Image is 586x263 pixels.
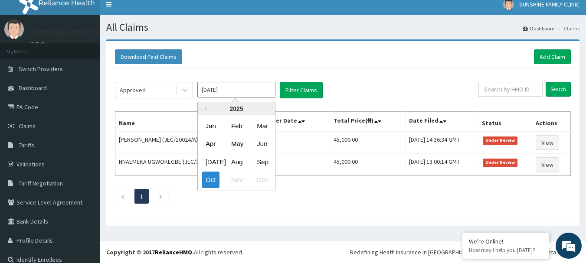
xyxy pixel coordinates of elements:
div: Choose September 2025 [253,154,271,170]
div: Choose January 2025 [202,118,219,134]
span: We're online! [50,77,120,165]
button: Download Paid Claims [115,49,182,64]
img: d_794563401_company_1708531726252_794563401 [16,43,35,65]
a: Next page [159,192,163,200]
span: Switch Providers [19,65,63,73]
td: [DATE] 13:00:14 GMT [406,154,478,176]
button: Filter Claims [280,82,323,98]
td: 45,000.00 [330,154,406,176]
p: How may I help you today? [469,247,543,254]
th: Name [115,112,249,132]
p: SUNSHINE FAMILY CLINIC [30,29,114,36]
input: Search [546,82,571,97]
span: Tariff Negotiation [19,179,63,187]
th: Date Filed [406,112,478,132]
div: month 2025-10 [198,117,275,189]
a: Page 1 is your current page [140,192,143,200]
div: Minimize live chat window [142,4,163,25]
a: Dashboard [523,25,555,32]
input: Search by HMO ID [478,82,543,97]
div: Choose August 2025 [228,154,245,170]
a: View [536,135,559,150]
div: We're Online! [469,237,543,245]
th: Status [478,112,532,132]
td: NNAEMEKA UGWOKEGBE (JEC/10012/A) [115,154,249,176]
textarea: Type your message and hit 'Enter' [4,173,165,203]
li: Claims [556,25,579,32]
div: Choose May 2025 [228,136,245,152]
a: RelianceHMO [155,248,192,256]
a: Previous page [121,192,124,200]
th: Total Price(₦) [330,112,406,132]
span: Dashboard [19,84,47,92]
div: Choose June 2025 [253,136,271,152]
th: Actions [532,112,571,132]
span: Under Review [483,159,518,166]
div: Approved [120,86,146,94]
footer: All rights reserved. [100,241,586,263]
td: [PERSON_NAME] (JEC/10024/A) [115,131,249,154]
div: Choose October 2025 [202,172,219,188]
a: Add Claim [534,49,571,64]
span: Tariffs [19,141,34,149]
div: Chat with us now [45,49,146,60]
a: View [536,157,559,172]
span: Claims [19,122,36,130]
div: Choose July 2025 [202,154,219,170]
div: Choose March 2025 [253,118,271,134]
strong: Copyright © 2017 . [106,248,194,256]
button: Previous Year [202,107,206,111]
h1: All Claims [106,22,579,33]
td: [DATE] 14:36:34 GMT [406,131,478,154]
input: Select Month and Year [197,82,275,97]
span: Under Review [483,136,518,144]
div: Redefining Heath Insurance in [GEOGRAPHIC_DATA] using Telemedicine and Data Science! [350,248,579,257]
img: User Image [4,19,24,39]
td: 45,000.00 [330,131,406,154]
div: Choose February 2025 [228,118,245,134]
span: SUNSHINE FAMILY CLINIC [519,0,579,8]
div: 2025 [198,102,275,115]
div: Choose April 2025 [202,136,219,152]
a: Online [30,41,51,47]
